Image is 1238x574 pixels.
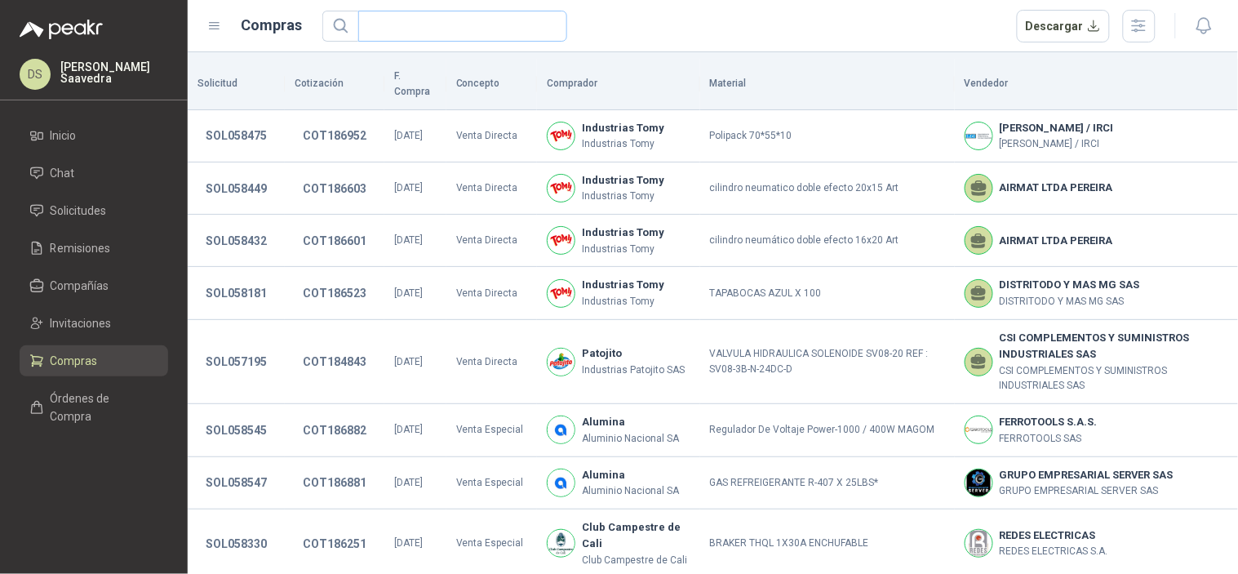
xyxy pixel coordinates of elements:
[1000,363,1228,394] p: CSI COMPLEMENTOS Y SUMINISTROS INDUSTRIALES SAS
[582,136,664,152] p: Industrias Tomy
[1000,414,1098,430] b: FERROTOOLS S.A.S.
[446,215,538,267] td: Venta Directa
[51,164,75,182] span: Chat
[446,457,538,509] td: Venta Especial
[20,195,168,226] a: Solicitudes
[285,59,384,110] th: Cotización
[51,352,98,370] span: Compras
[700,59,955,110] th: Material
[548,227,575,254] img: Company Logo
[51,277,109,295] span: Compañías
[197,121,275,150] button: SOL058475
[394,356,423,367] span: [DATE]
[394,537,423,549] span: [DATE]
[700,110,955,162] td: Polipack 70*55*10
[20,20,103,39] img: Logo peakr
[20,120,168,151] a: Inicio
[295,174,375,203] button: COT186603
[20,59,51,90] div: DS
[295,121,375,150] button: COT186952
[582,189,664,204] p: Industrias Tomy
[548,416,575,443] img: Company Logo
[197,347,275,376] button: SOL057195
[51,239,111,257] span: Remisiones
[548,469,575,496] img: Company Logo
[548,349,575,376] img: Company Logo
[537,59,700,110] th: Comprador
[1000,527,1108,544] b: REDES ELECTRICAS
[446,162,538,215] td: Venta Directa
[1000,180,1113,196] b: AIRMAT LTDA PEREIRA
[51,127,77,145] span: Inicio
[582,483,679,499] p: Aluminio Nacional SA
[446,320,538,405] td: Venta Directa
[582,345,685,362] b: Patojito
[394,477,423,488] span: [DATE]
[1000,136,1114,152] p: [PERSON_NAME] / IRCI
[955,59,1238,110] th: Vendedor
[700,320,955,405] td: VALVULA HIDRAULICA SOLENOIDE SV08-20 REF : SV08-3B-N-24DC-D
[295,347,375,376] button: COT184843
[446,59,538,110] th: Concepto
[1000,544,1108,559] p: REDES ELECTRICAS S.A.
[295,468,375,497] button: COT186881
[394,234,423,246] span: [DATE]
[20,158,168,189] a: Chat
[1000,294,1140,309] p: DISTRITODO Y MAS MG SAS
[295,529,375,558] button: COT186251
[20,383,168,432] a: Órdenes de Compra
[548,280,575,307] img: Company Logo
[295,226,375,256] button: COT186601
[188,59,285,110] th: Solicitud
[51,314,112,332] span: Invitaciones
[965,416,992,443] img: Company Logo
[60,61,168,84] p: [PERSON_NAME] Saavedra
[197,416,275,445] button: SOL058545
[582,363,685,378] p: Industrias Patojito SAS
[1000,233,1113,249] b: AIRMAT LTDA PEREIRA
[582,431,679,447] p: Aluminio Nacional SA
[1000,120,1114,136] b: [PERSON_NAME] / IRCI
[51,202,107,220] span: Solicitudes
[197,174,275,203] button: SOL058449
[1000,277,1140,293] b: DISTRITODO Y MAS MG SAS
[548,175,575,202] img: Company Logo
[582,277,664,293] b: Industrias Tomy
[582,467,679,483] b: Alumina
[1000,330,1228,363] b: CSI COMPLEMENTOS Y SUMINISTROS INDUSTRIALES SAS
[295,278,375,308] button: COT186523
[197,226,275,256] button: SOL058432
[1017,10,1111,42] button: Descargar
[446,110,538,162] td: Venta Directa
[394,287,423,299] span: [DATE]
[20,270,168,301] a: Compañías
[700,457,955,509] td: GAS REFREIGERANTE R-407 X 25LBS*
[295,416,375,445] button: COT186882
[582,120,664,136] b: Industrias Tomy
[394,182,423,194] span: [DATE]
[548,530,575,557] img: Company Logo
[582,294,664,309] p: Industrias Tomy
[394,130,423,141] span: [DATE]
[965,530,992,557] img: Company Logo
[242,14,303,37] h1: Compras
[20,308,168,339] a: Invitaciones
[700,267,955,319] td: TAPABOCAS AZUL X 100
[1000,431,1098,447] p: FERROTOOLS SAS
[446,267,538,319] td: Venta Directa
[965,469,992,496] img: Company Logo
[548,122,575,149] img: Company Logo
[1000,467,1174,483] b: GRUPO EMPRESARIAL SERVER SAS
[51,389,153,425] span: Órdenes de Compra
[384,59,446,110] th: F. Compra
[394,424,423,435] span: [DATE]
[700,404,955,456] td: Regulador De Voltaje Power-1000 / 400W MAGOM
[582,519,690,553] b: Club Campestre de Cali
[582,225,664,241] b: Industrias Tomy
[20,345,168,376] a: Compras
[582,172,664,189] b: Industrias Tomy
[965,122,992,149] img: Company Logo
[700,162,955,215] td: cilindro neumatico doble efecto 20x15 Art
[582,242,664,257] p: Industrias Tomy
[582,553,690,568] p: Club Campestre de Cali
